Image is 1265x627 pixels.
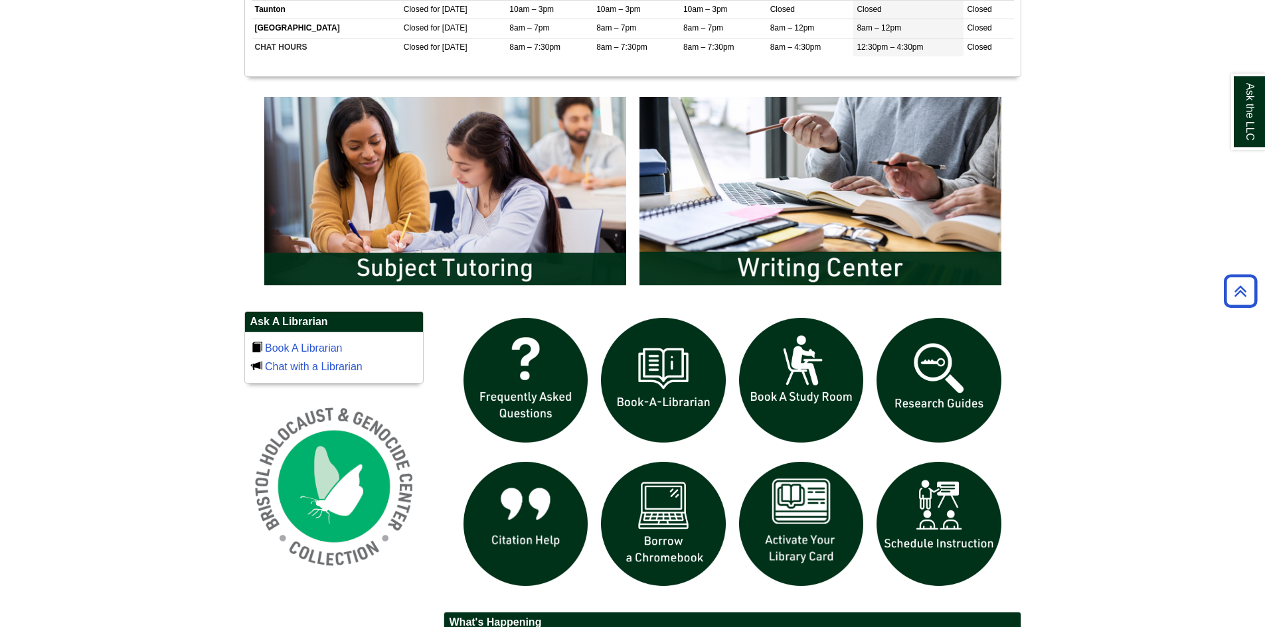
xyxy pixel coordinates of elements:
[770,42,821,52] span: 8am – 4:30pm
[265,361,363,372] a: Chat with a Librarian
[509,23,549,33] span: 8am – 7pm
[732,311,871,449] img: book a study room icon links to book a study room web page
[258,90,633,292] img: Subject Tutoring Information
[967,23,991,33] span: Closed
[596,5,641,14] span: 10am – 3pm
[457,455,595,593] img: citation help icon links to citation help guide page
[683,23,723,33] span: 8am – 7pm
[967,5,991,14] span: Closed
[404,42,428,52] span: Closed
[252,19,400,38] td: [GEOGRAPHIC_DATA]
[265,342,343,354] a: Book A Librarian
[770,5,795,14] span: Closed
[683,5,728,14] span: 10am – 3pm
[430,23,467,33] span: for [DATE]
[1219,282,1262,300] a: Back to Top
[596,42,647,52] span: 8am – 7:30pm
[857,23,901,33] span: 8am – 12pm
[244,397,424,576] img: Holocaust and Genocide Collection
[870,455,1008,593] img: For faculty. Schedule Library Instruction icon links to form.
[252,38,400,56] td: CHAT HOURS
[252,1,400,19] td: Taunton
[967,42,991,52] span: Closed
[509,42,560,52] span: 8am – 7:30pm
[258,90,1008,298] div: slideshow
[594,311,732,449] img: Book a Librarian icon links to book a librarian web page
[683,42,734,52] span: 8am – 7:30pm
[430,42,467,52] span: for [DATE]
[245,312,423,332] h2: Ask A Librarian
[596,23,636,33] span: 8am – 7pm
[509,5,554,14] span: 10am – 3pm
[457,311,595,449] img: frequently asked questions
[633,90,1008,292] img: Writing Center Information
[732,455,871,593] img: activate Library Card icon links to form to activate student ID into library card
[404,5,428,14] span: Closed
[457,311,1008,598] div: slideshow
[430,5,467,14] span: for [DATE]
[857,5,881,14] span: Closed
[594,455,732,593] img: Borrow a chromebook icon links to the borrow a chromebook web page
[404,23,428,33] span: Closed
[770,23,815,33] span: 8am – 12pm
[857,42,923,52] span: 12:30pm – 4:30pm
[870,311,1008,449] img: Research Guides icon links to research guides web page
